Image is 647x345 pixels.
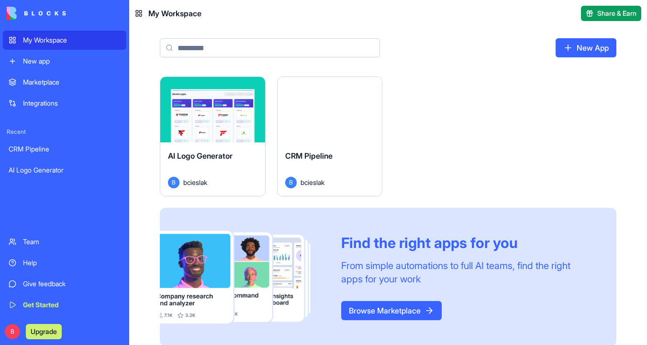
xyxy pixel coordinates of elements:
div: CRM Pipeline [9,144,121,154]
span: Share & Earn [597,9,636,18]
div: My Workspace [23,35,121,45]
a: Help [3,253,126,272]
button: Upgrade [26,324,62,339]
span: CRM Pipeline [285,151,333,161]
span: bcieslak [301,177,324,187]
a: CRM PipelineBbcieslak [277,76,383,196]
a: New App [556,38,616,57]
div: Marketplace [23,77,121,87]
a: Give feedback [3,274,126,293]
span: AI Logo Generator [168,151,233,161]
span: My Workspace [148,8,201,19]
img: logo [7,7,66,20]
div: AI Logo Generator [9,165,121,175]
span: Recent [3,128,126,136]
a: New app [3,52,126,71]
button: Share & Earn [581,6,641,21]
a: CRM Pipeline [3,140,126,159]
div: Find the right apps for you [341,234,593,251]
a: My Workspace [3,31,126,50]
a: AI Logo GeneratorBbcieslak [160,76,266,196]
div: From simple automations to full AI teams, find the right apps for your work [341,259,593,286]
span: B [285,177,297,188]
a: AI Logo Generator [3,161,126,180]
div: Give feedback [23,279,121,289]
span: bcieslak [183,177,207,187]
a: Browse Marketplace [341,301,442,320]
a: Upgrade [26,326,62,336]
a: Get Started [3,295,126,314]
div: Integrations [23,98,121,108]
div: Team [23,237,121,247]
div: New app [23,56,121,66]
img: Frame_181_egmpey.png [160,231,326,324]
a: Integrations [3,94,126,113]
span: B [5,324,20,339]
span: B [168,177,179,188]
div: Get Started [23,300,121,310]
a: Team [3,232,126,251]
div: Help [23,258,121,268]
a: Marketplace [3,73,126,92]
